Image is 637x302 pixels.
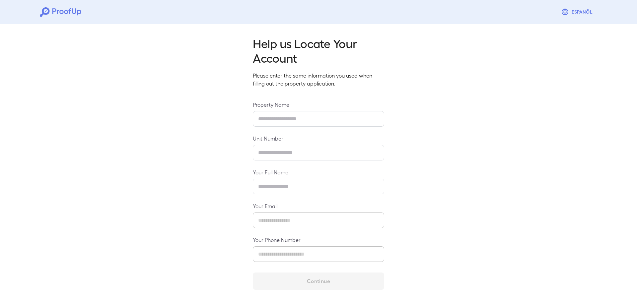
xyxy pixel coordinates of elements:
[253,202,384,210] label: Your Email
[253,36,384,65] h2: Help us Locate Your Account
[253,168,384,176] label: Your Full Name
[558,5,597,19] button: Espanõl
[253,135,384,142] label: Unit Number
[253,72,384,88] p: Please enter the same information you used when filling out the property application.
[253,236,384,244] label: Your Phone Number
[253,101,384,108] label: Property Name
